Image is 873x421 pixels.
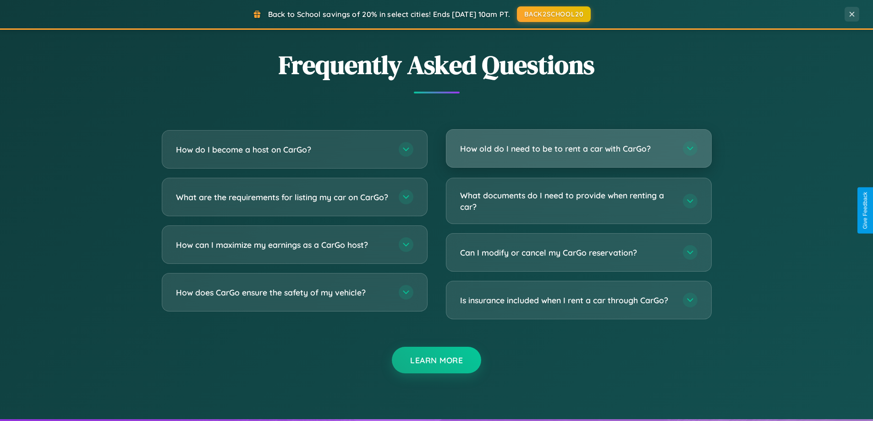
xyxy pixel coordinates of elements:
h3: What documents do I need to provide when renting a car? [460,190,674,212]
h3: What are the requirements for listing my car on CarGo? [176,191,390,203]
div: Give Feedback [862,192,868,229]
button: BACK2SCHOOL20 [517,6,591,22]
h3: Can I modify or cancel my CarGo reservation? [460,247,674,258]
h3: Is insurance included when I rent a car through CarGo? [460,295,674,306]
span: Back to School savings of 20% in select cities! Ends [DATE] 10am PT. [268,10,510,19]
h3: How does CarGo ensure the safety of my vehicle? [176,287,390,298]
h3: How old do I need to be to rent a car with CarGo? [460,143,674,154]
button: Learn More [392,347,481,373]
h3: How do I become a host on CarGo? [176,144,390,155]
h3: How can I maximize my earnings as a CarGo host? [176,239,390,251]
h2: Frequently Asked Questions [162,47,712,82]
